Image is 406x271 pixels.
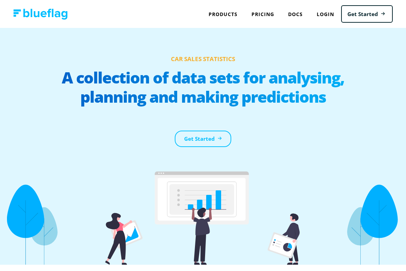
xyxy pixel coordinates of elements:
[202,7,245,21] div: Products
[341,5,393,23] a: Get Started
[281,7,310,21] a: Docs
[7,68,399,124] h2: A collection of data sets for analysing, planning and making predictions
[175,131,231,147] a: Get Started
[13,9,68,20] img: Blue Flag logo
[310,7,341,21] a: Login to Blue Flag application
[245,7,281,21] a: Pricing
[7,50,399,68] h1: Car Sales Statistics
